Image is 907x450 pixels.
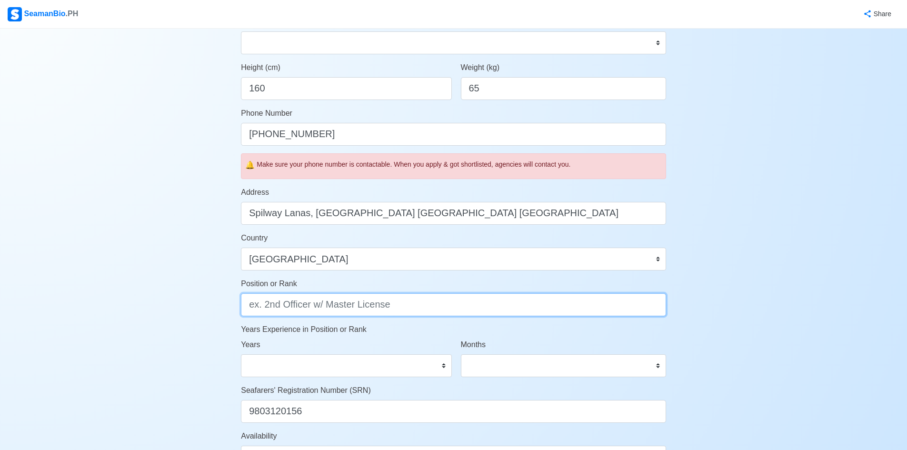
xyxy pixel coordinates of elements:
label: Years [241,339,260,350]
label: Months [461,339,486,350]
input: ex. 60 [461,77,666,100]
input: ex. Pooc Occidental, Tubigon, Bohol [241,202,666,225]
input: ex. 2nd Officer w/ Master License [241,293,666,316]
input: ex. 163 [241,77,451,100]
button: Share [854,5,899,23]
input: ex. +63 912 345 6789 [241,123,666,146]
label: Availability [241,430,277,442]
span: Address [241,188,269,196]
span: caution [245,160,255,171]
img: Logo [8,7,22,21]
span: Seafarers' Registration Number (SRN) [241,386,370,394]
span: .PH [66,10,79,18]
input: ex. 1234567890 [241,400,666,423]
span: Position or Rank [241,280,297,288]
span: Weight (kg) [461,63,500,71]
div: SeamanBio [8,7,78,21]
span: Height (cm) [241,63,280,71]
p: Years Experience in Position or Rank [241,324,666,335]
label: Country [241,232,268,244]
span: Phone Number [241,109,292,117]
div: Make sure your phone number is contactable. When you apply & got shortlisted, agencies will conta... [257,160,662,170]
